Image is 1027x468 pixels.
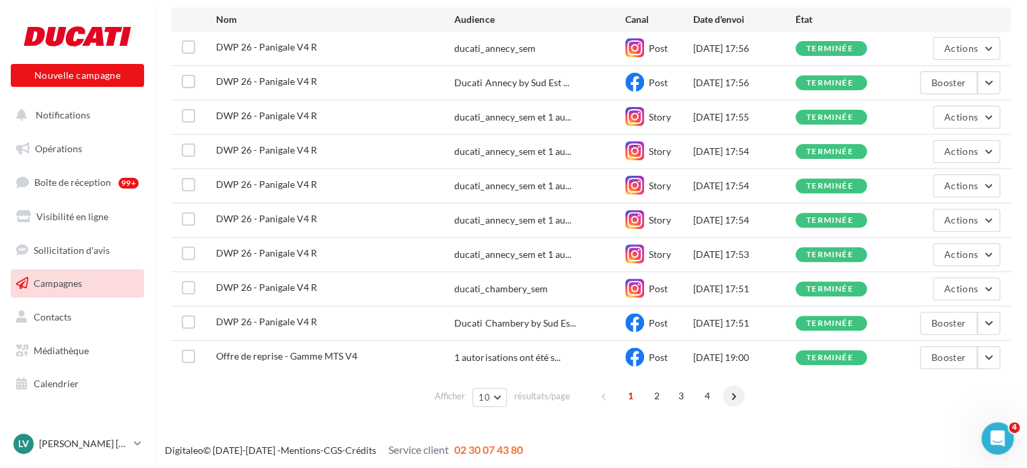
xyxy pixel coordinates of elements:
span: Actions [944,214,978,226]
span: ducati_annecy_sem et 1 au... [454,179,571,193]
span: Story [649,111,671,123]
span: Boîte de réception [34,176,111,188]
span: Post [649,77,668,88]
div: terminée [806,319,853,328]
span: Story [649,145,671,157]
div: [DATE] 17:55 [693,110,795,124]
button: Actions [933,140,1000,163]
div: [DATE] 17:56 [693,42,795,55]
span: DWP 26 - Panigale V4 R [216,213,317,224]
span: DWP 26 - Panigale V4 R [216,178,317,190]
span: 4 [697,385,718,407]
span: ducati_annecy_sem et 1 au... [454,145,571,158]
div: [DATE] 17:51 [693,282,795,296]
button: Nouvelle campagne [11,64,144,87]
span: Campagnes [34,277,82,289]
span: ducati_annecy_sem et 1 au... [454,248,571,261]
button: Actions [933,174,1000,197]
div: [DATE] 17:54 [693,179,795,193]
span: 3 [670,385,692,407]
div: Audience [454,13,625,26]
span: Story [649,214,671,226]
span: Notifications [36,109,90,121]
a: Calendrier [8,370,147,398]
div: [DATE] 17:53 [693,248,795,261]
a: Sollicitation d'avis [8,236,147,265]
span: résultats/page [514,390,570,403]
span: Post [649,352,668,363]
div: terminée [806,354,853,362]
div: [DATE] 17:54 [693,213,795,227]
span: Contacts [34,311,71,323]
iframe: Intercom live chat [981,422,1014,455]
span: 1 autorisations ont été s... [454,351,560,364]
span: Sollicitation d'avis [34,244,110,255]
a: Mentions [281,444,320,456]
button: Notifications [8,101,141,129]
button: 10 [472,388,507,407]
span: DWP 26 - Panigale V4 R [216,316,317,327]
p: [PERSON_NAME] [PERSON_NAME] [39,437,129,450]
span: DWP 26 - Panigale V4 R [216,247,317,259]
span: 02 30 07 43 80 [454,443,523,456]
button: Actions [933,277,1000,300]
span: 1 [620,385,641,407]
span: Actions [944,180,978,191]
span: 2 [646,385,668,407]
span: DWP 26 - Panigale V4 R [216,110,317,121]
a: Boîte de réception99+ [8,168,147,197]
span: DWP 26 - Panigale V4 R [216,144,317,156]
div: terminée [806,250,853,259]
div: [DATE] 17:51 [693,316,795,330]
a: Contacts [8,303,147,331]
span: Actions [944,283,978,294]
span: 4 [1009,422,1020,433]
div: État [795,13,898,26]
div: terminée [806,147,853,156]
div: Date d'envoi [693,13,795,26]
span: 10 [479,392,490,403]
div: terminée [806,285,853,294]
span: Calendrier [34,378,79,389]
div: [DATE] 17:54 [693,145,795,158]
span: Post [649,42,668,54]
button: Booster [920,346,977,369]
a: Lv [PERSON_NAME] [PERSON_NAME] [11,431,144,457]
span: DWP 26 - Panigale V4 R [216,75,317,87]
a: Opérations [8,135,147,163]
span: Actions [944,42,978,54]
a: Campagnes [8,269,147,298]
div: terminée [806,113,853,122]
button: Actions [933,37,1000,60]
span: Offre de reprise - Gamme MTS V4 [216,350,357,362]
button: Actions [933,243,1000,266]
button: Actions [933,106,1000,129]
span: Visibilité en ligne [36,211,108,222]
span: Opérations [35,143,82,154]
a: Crédits [345,444,376,456]
span: Post [649,317,668,329]
span: Story [649,248,671,260]
span: Actions [944,111,978,123]
div: [DATE] 17:56 [693,76,795,90]
div: Canal [625,13,693,26]
div: terminée [806,182,853,191]
span: Service client [388,443,449,456]
div: 99+ [118,178,139,189]
span: Story [649,180,671,191]
span: Actions [944,248,978,260]
button: Booster [920,312,977,335]
span: DWP 26 - Panigale V4 R [216,41,317,53]
div: Nom [216,13,455,26]
span: ducati_annecy_sem et 1 au... [454,213,571,227]
span: Médiathèque [34,345,89,356]
div: terminée [806,44,853,53]
div: ducati_chambery_sem [454,282,547,296]
a: Digitaleo [165,444,203,456]
span: © [DATE]-[DATE] - - - [165,444,523,456]
span: Afficher [435,390,465,403]
span: Lv [18,437,29,450]
a: Médiathèque [8,337,147,365]
button: Booster [920,71,977,94]
span: ducati_annecy_sem et 1 au... [454,110,571,124]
